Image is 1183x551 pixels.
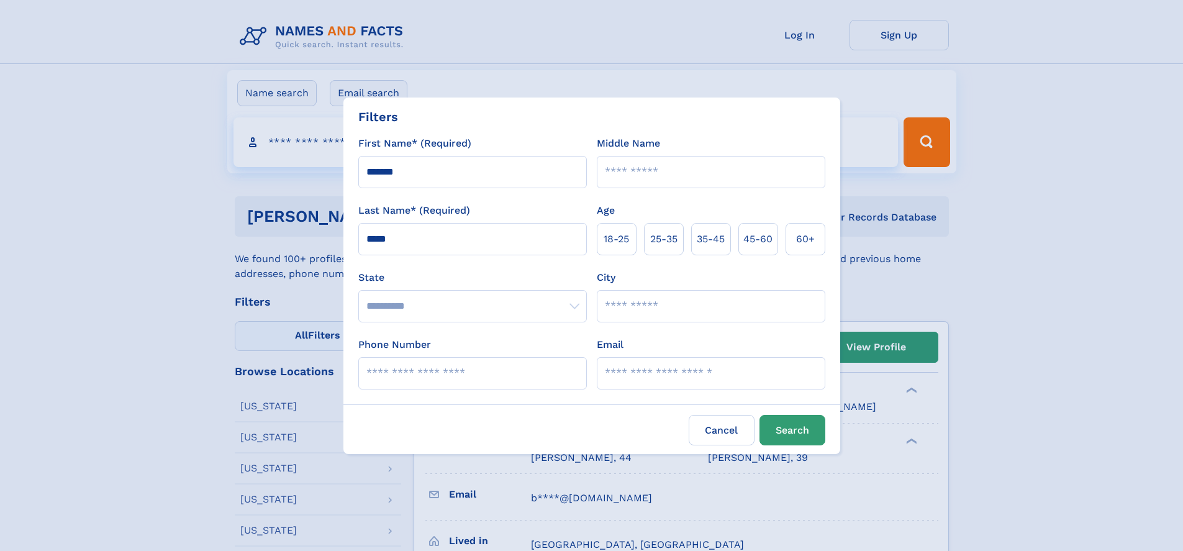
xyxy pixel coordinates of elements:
[604,232,629,247] span: 18‑25
[597,270,615,285] label: City
[597,203,615,218] label: Age
[597,136,660,151] label: Middle Name
[358,107,398,126] div: Filters
[796,232,815,247] span: 60+
[358,203,470,218] label: Last Name* (Required)
[759,415,825,445] button: Search
[358,337,431,352] label: Phone Number
[597,337,623,352] label: Email
[650,232,678,247] span: 25‑35
[689,415,755,445] label: Cancel
[743,232,773,247] span: 45‑60
[358,270,587,285] label: State
[697,232,725,247] span: 35‑45
[358,136,471,151] label: First Name* (Required)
